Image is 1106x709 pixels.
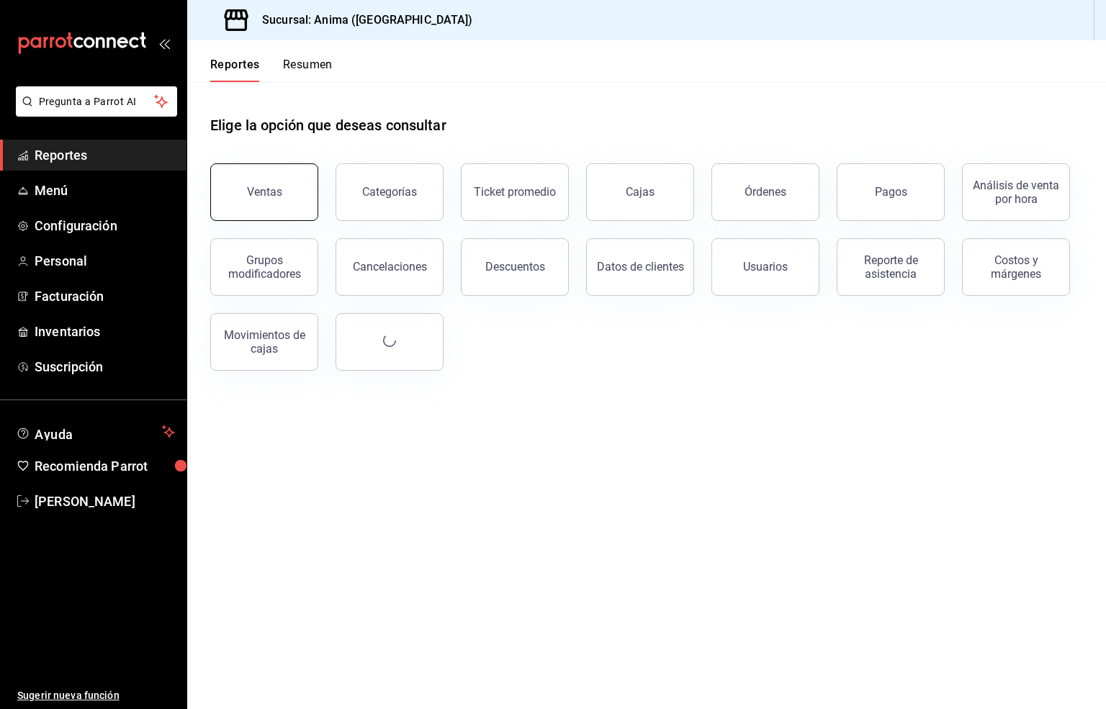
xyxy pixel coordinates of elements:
div: Categorías [362,185,417,199]
button: Cancelaciones [336,238,444,296]
button: Costos y márgenes [962,238,1070,296]
div: Pagos [875,185,907,199]
span: Configuración [35,216,175,235]
div: navigation tabs [210,58,333,82]
span: Reportes [35,145,175,165]
button: Análisis de venta por hora [962,163,1070,221]
div: Cajas [626,185,655,199]
div: Ticket promedio [474,185,556,199]
span: Recomienda Parrot [35,456,175,476]
span: Ayuda [35,423,156,441]
h3: Sucursal: Anima ([GEOGRAPHIC_DATA]) [251,12,473,29]
div: Órdenes [745,185,786,199]
span: Pregunta a Parrot AI [39,94,155,109]
button: Grupos modificadores [210,238,318,296]
span: Facturación [35,286,175,306]
button: Cajas [586,163,694,221]
button: Ticket promedio [461,163,569,221]
button: open_drawer_menu [158,37,170,49]
span: Suscripción [35,357,175,376]
div: Usuarios [743,260,788,274]
button: Reportes [210,58,260,82]
div: Ventas [247,185,282,199]
button: Categorías [336,163,444,221]
button: Pregunta a Parrot AI [16,86,177,117]
span: Menú [35,181,175,200]
button: Datos de clientes [586,238,694,296]
button: Usuarios [711,238,819,296]
button: Ventas [210,163,318,221]
div: Costos y márgenes [971,253,1061,281]
span: [PERSON_NAME] [35,492,175,511]
div: Reporte de asistencia [846,253,935,281]
button: Órdenes [711,163,819,221]
div: Datos de clientes [597,260,684,274]
div: Grupos modificadores [220,253,309,281]
button: Pagos [837,163,945,221]
button: Reporte de asistencia [837,238,945,296]
div: Descuentos [485,260,545,274]
span: Inventarios [35,322,175,341]
h1: Elige la opción que deseas consultar [210,114,446,136]
span: Personal [35,251,175,271]
div: Análisis de venta por hora [971,179,1061,206]
div: Movimientos de cajas [220,328,309,356]
button: Movimientos de cajas [210,313,318,371]
button: Descuentos [461,238,569,296]
span: Sugerir nueva función [17,688,175,703]
div: Cancelaciones [353,260,427,274]
a: Pregunta a Parrot AI [10,104,177,119]
button: Resumen [283,58,333,82]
